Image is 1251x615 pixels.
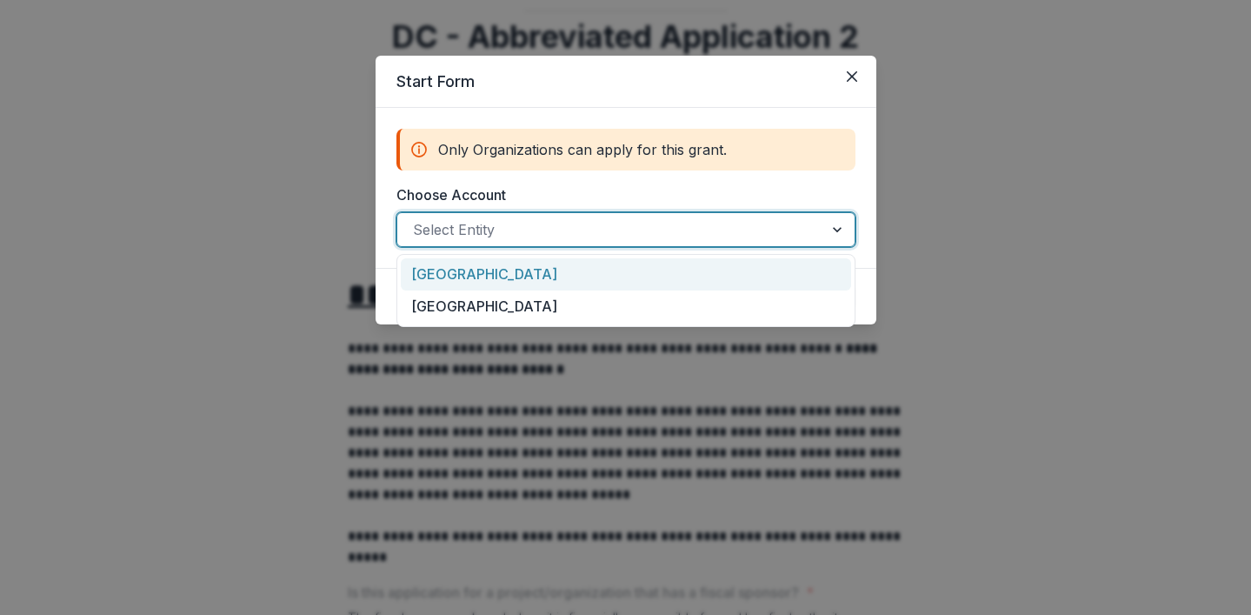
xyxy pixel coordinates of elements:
[401,258,851,291] div: [GEOGRAPHIC_DATA]
[396,184,845,205] label: Choose Account
[838,63,866,90] button: Close
[401,291,851,323] div: [GEOGRAPHIC_DATA]
[396,129,855,170] div: Only Organizations can apply for this grant.
[376,56,876,108] header: Start Form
